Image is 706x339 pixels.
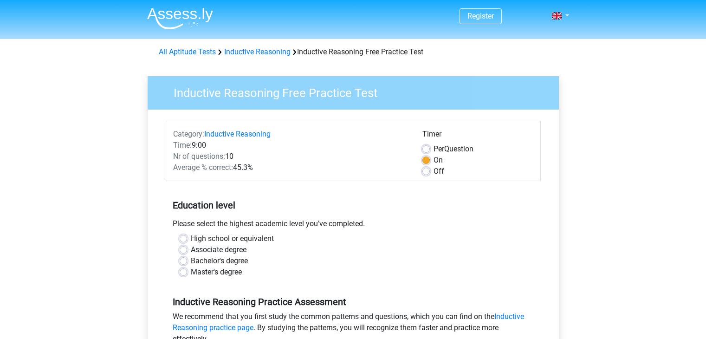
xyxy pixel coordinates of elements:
[422,129,533,143] div: Timer
[434,166,444,177] label: Off
[467,12,494,20] a: Register
[191,244,246,255] label: Associate degree
[173,296,534,307] h5: Inductive Reasoning Practice Assessment
[204,130,271,138] a: Inductive Reasoning
[166,218,541,233] div: Please select the highest academic level you’ve completed.
[191,255,248,267] label: Bachelor's degree
[173,196,534,215] h5: Education level
[191,233,274,244] label: High school or equivalent
[173,141,192,150] span: Time:
[173,130,204,138] span: Category:
[166,151,415,162] div: 10
[434,143,473,155] label: Question
[173,163,233,172] span: Average % correct:
[191,267,242,278] label: Master's degree
[166,140,415,151] div: 9:00
[147,7,213,29] img: Assessly
[159,47,216,56] a: All Aptitude Tests
[434,144,444,153] span: Per
[166,162,415,173] div: 45.3%
[155,46,551,58] div: Inductive Reasoning Free Practice Test
[162,82,552,100] h3: Inductive Reasoning Free Practice Test
[224,47,291,56] a: Inductive Reasoning
[434,155,443,166] label: On
[173,152,225,161] span: Nr of questions:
